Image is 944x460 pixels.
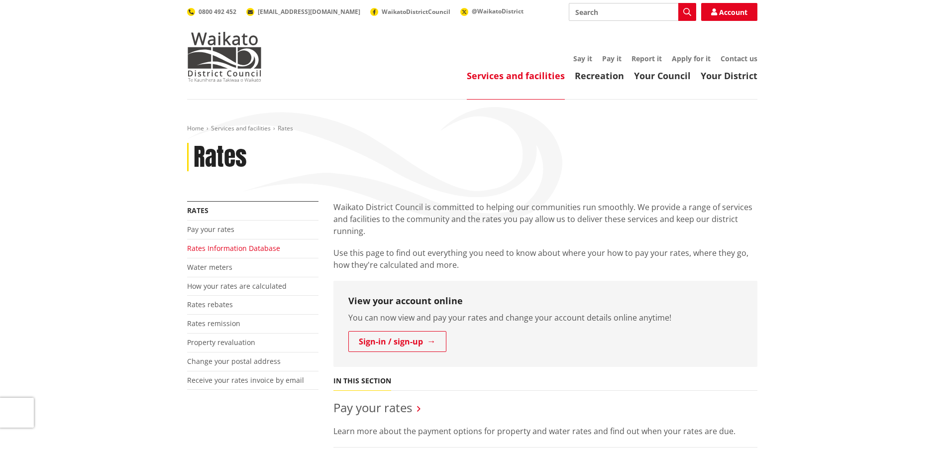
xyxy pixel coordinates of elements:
[187,262,232,272] a: Water meters
[246,7,360,16] a: [EMAIL_ADDRESS][DOMAIN_NAME]
[721,54,757,63] a: Contact us
[333,201,757,237] p: Waikato District Council is committed to helping our communities run smoothly. We provide a range...
[187,206,209,215] a: Rates
[187,281,287,291] a: How your rates are calculated
[569,3,696,21] input: Search input
[278,124,293,132] span: Rates
[187,319,240,328] a: Rates remission
[333,377,391,385] h5: In this section
[382,7,450,16] span: WaikatoDistrictCouncil
[187,338,255,347] a: Property revaluation
[370,7,450,16] a: WaikatoDistrictCouncil
[701,3,757,21] a: Account
[187,7,236,16] a: 0800 492 452
[333,399,412,416] a: Pay your rates
[348,296,742,307] h3: View your account online
[634,70,691,82] a: Your Council
[333,247,757,271] p: Use this page to find out everything you need to know about where your how to pay your rates, whe...
[701,70,757,82] a: Your District
[194,143,247,172] h1: Rates
[199,7,236,16] span: 0800 492 452
[187,124,204,132] a: Home
[898,418,934,454] iframe: Messenger Launcher
[187,243,280,253] a: Rates Information Database
[187,225,234,234] a: Pay your rates
[672,54,711,63] a: Apply for it
[333,425,757,437] p: Learn more about the payment options for property and water rates and find out when your rates ar...
[467,70,565,82] a: Services and facilities
[187,300,233,309] a: Rates rebates
[187,124,757,133] nav: breadcrumb
[187,375,304,385] a: Receive your rates invoice by email
[348,312,742,324] p: You can now view and pay your rates and change your account details online anytime!
[575,70,624,82] a: Recreation
[602,54,622,63] a: Pay it
[258,7,360,16] span: [EMAIL_ADDRESS][DOMAIN_NAME]
[187,32,262,82] img: Waikato District Council - Te Kaunihera aa Takiwaa o Waikato
[631,54,662,63] a: Report it
[573,54,592,63] a: Say it
[348,331,446,352] a: Sign-in / sign-up
[211,124,271,132] a: Services and facilities
[472,7,524,15] span: @WaikatoDistrict
[460,7,524,15] a: @WaikatoDistrict
[187,356,281,366] a: Change your postal address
